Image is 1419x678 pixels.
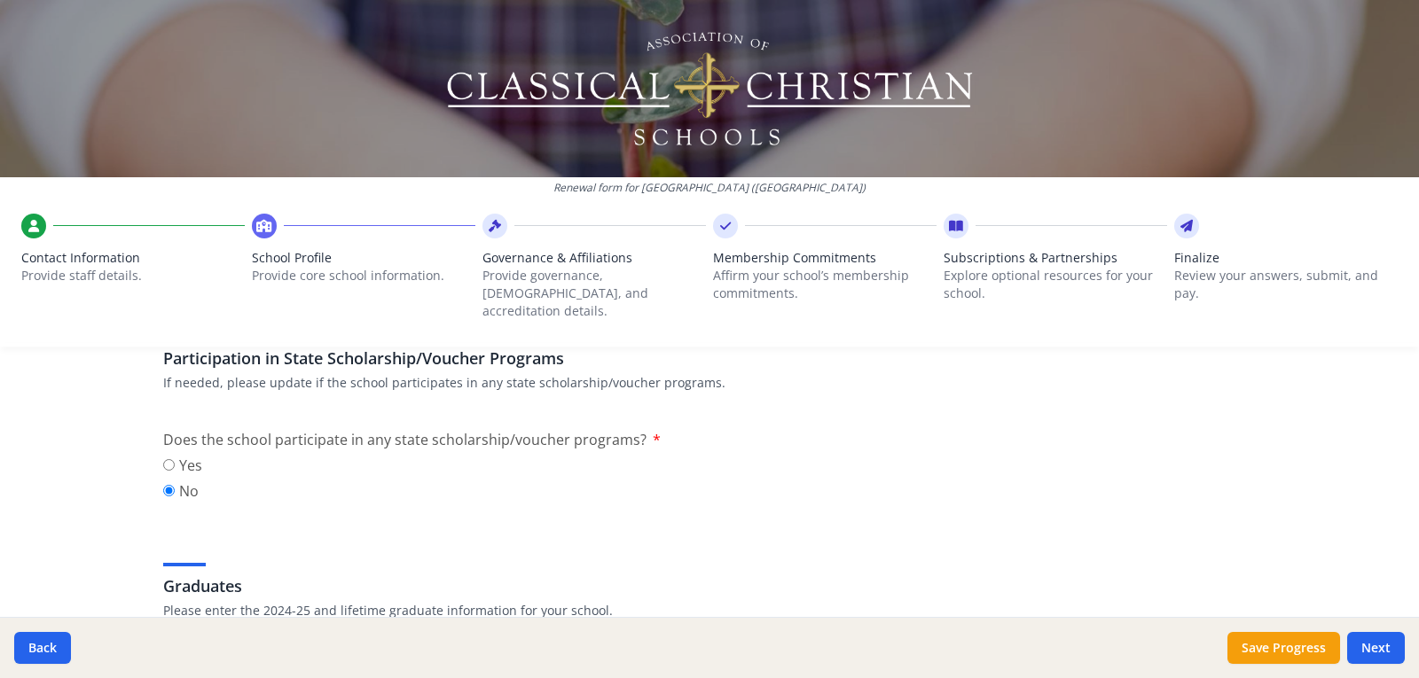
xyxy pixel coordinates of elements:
p: If needed, please update if the school participates in any state scholarship/voucher programs. [163,374,1256,392]
img: Logo [444,27,976,151]
label: No [163,480,202,502]
p: Provide staff details. [21,267,245,284]
span: Membership Commitments [713,249,937,267]
button: Save Progress [1227,632,1340,664]
span: Finalize [1174,249,1398,267]
span: Does the school participate in any state scholarship/voucher programs? [163,430,647,449]
p: Explore optional resources for your school. [944,267,1167,302]
p: Provide core school information. [252,267,475,284]
span: School Profile [252,249,475,267]
p: Affirm your school’s membership commitments. [713,267,937,302]
h3: Graduates [163,573,1256,598]
label: Yes [163,455,202,476]
p: Provide governance, [DEMOGRAPHIC_DATA], and accreditation details. [482,267,706,320]
span: Contact Information [21,249,245,267]
span: Subscriptions & Partnerships [944,249,1167,267]
button: Next [1347,632,1405,664]
p: Review your answers, submit, and pay. [1174,267,1398,302]
span: Governance & Affiliations [482,249,706,267]
p: Please enter the 2024-25 and lifetime graduate information for your school. [163,602,1256,620]
button: Back [14,632,71,664]
input: No [163,485,175,496]
input: Yes [163,459,175,471]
